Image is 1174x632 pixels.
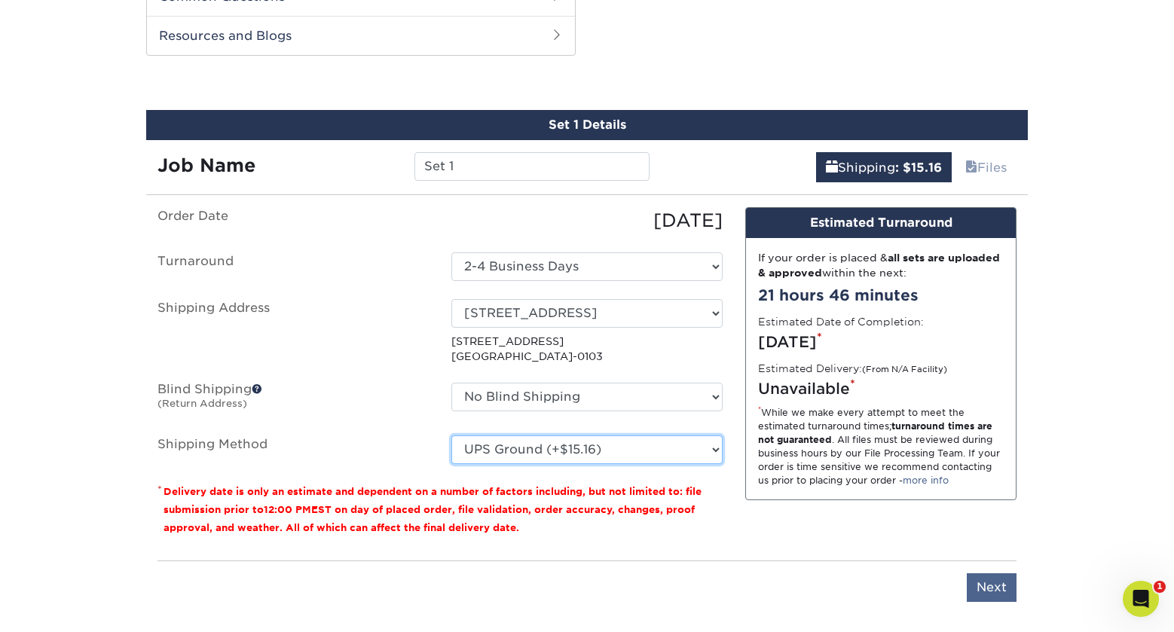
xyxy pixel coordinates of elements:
label: Order Date [146,207,440,234]
b: : $15.16 [895,160,942,175]
div: Estimated Turnaround [746,208,1016,238]
a: Shipping: $15.16 [816,152,952,182]
a: Files [955,152,1017,182]
label: Estimated Delivery: [758,361,947,376]
div: [DATE] [758,331,1004,353]
a: more info [903,475,949,486]
small: (From N/A Facility) [862,365,947,374]
strong: Job Name [157,154,255,176]
span: files [965,160,977,175]
input: Next [967,573,1017,602]
h2: Resources and Blogs [147,16,575,55]
label: Turnaround [146,252,440,281]
span: 12:00 PM [264,504,311,515]
small: (Return Address) [157,398,247,409]
div: Set 1 Details [146,110,1028,140]
div: Unavailable [758,377,1004,400]
label: Shipping Method [146,435,440,464]
iframe: Intercom live chat [1123,581,1159,617]
label: Blind Shipping [146,383,440,417]
div: While we make every attempt to meet the estimated turnaround times; . All files must be reviewed ... [758,406,1004,487]
div: 21 hours 46 minutes [758,284,1004,307]
strong: turnaround times are not guaranteed [758,420,992,445]
span: shipping [826,160,838,175]
span: 1 [1154,581,1166,593]
div: If your order is placed & within the next: [758,250,1004,281]
label: Shipping Address [146,299,440,365]
input: Enter a job name [414,152,649,181]
label: Estimated Date of Completion: [758,314,924,329]
p: [STREET_ADDRESS] [GEOGRAPHIC_DATA]-0103 [451,334,723,365]
small: Delivery date is only an estimate and dependent on a number of factors including, but not limited... [164,486,702,533]
div: [DATE] [440,207,734,234]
